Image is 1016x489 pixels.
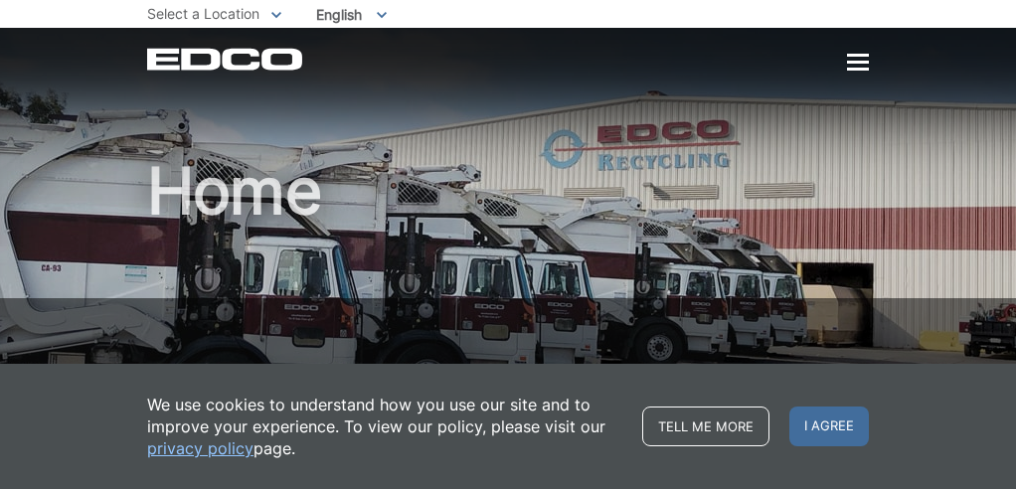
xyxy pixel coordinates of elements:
[642,407,769,446] a: Tell me more
[147,5,259,22] span: Select a Location
[147,48,305,71] a: EDCD logo. Return to the homepage.
[789,407,869,446] span: I agree
[147,394,622,459] p: We use cookies to understand how you use our site and to improve your experience. To view our pol...
[147,159,869,474] h1: Home
[147,437,254,459] a: privacy policy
